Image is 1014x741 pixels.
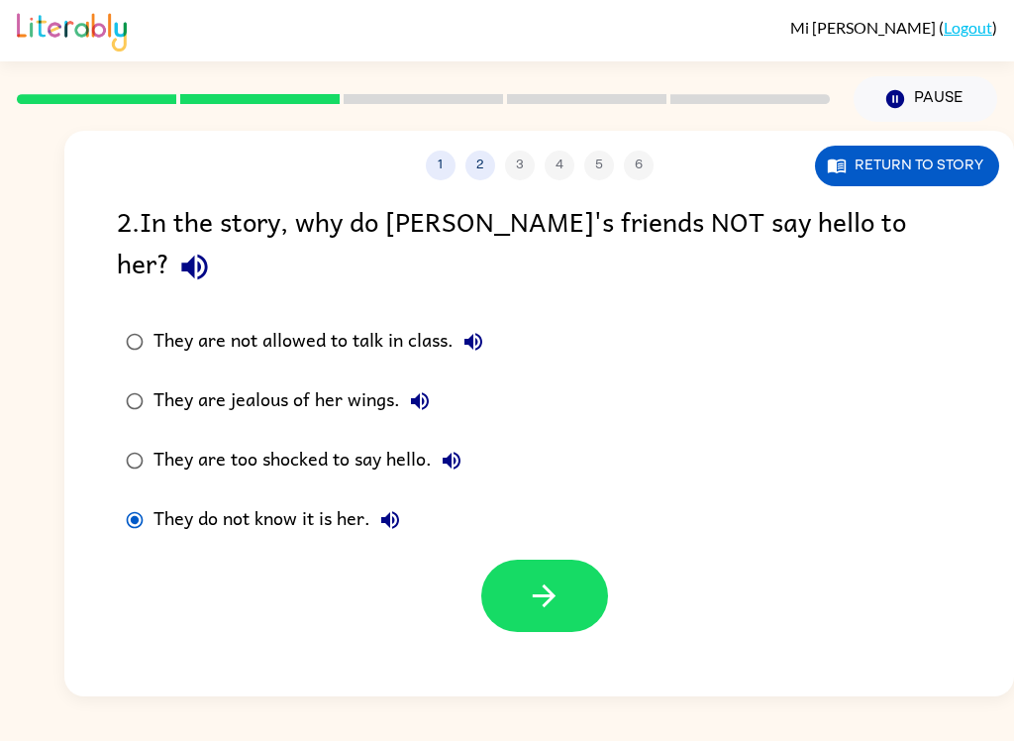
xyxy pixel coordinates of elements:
[790,18,997,37] div: ( )
[426,151,456,180] button: 1
[153,381,440,421] div: They are jealous of her wings.
[153,500,410,540] div: They do not know it is her.
[465,151,495,180] button: 2
[454,322,493,362] button: They are not allowed to talk in class.
[153,441,471,480] div: They are too shocked to say hello.
[370,500,410,540] button: They do not know it is her.
[17,8,127,52] img: Literably
[944,18,992,37] a: Logout
[790,18,939,37] span: Mi [PERSON_NAME]
[815,146,999,186] button: Return to story
[117,200,962,292] div: 2 . In the story, why do [PERSON_NAME]'s friends NOT say hello to her?
[400,381,440,421] button: They are jealous of her wings.
[153,322,493,362] div: They are not allowed to talk in class.
[432,441,471,480] button: They are too shocked to say hello.
[854,76,997,122] button: Pause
